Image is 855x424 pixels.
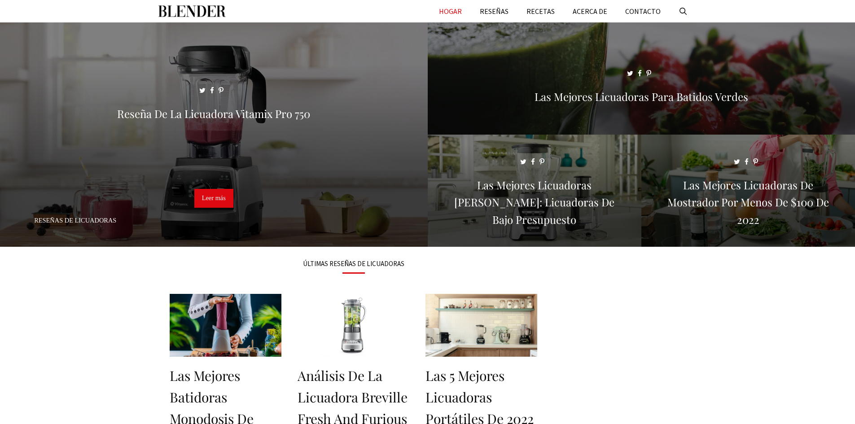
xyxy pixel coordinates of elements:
[170,294,281,357] img: Las mejores batidoras monodosis de 2022
[425,294,537,357] img: Las 5 mejores licuadoras portátiles de 2022
[641,236,855,245] a: Las mejores licuadoras de mostrador por menos de $100 de 2022
[625,7,661,16] font: CONTACTO
[194,189,233,208] a: Leer más
[439,7,462,16] font: HOGAR
[573,7,607,16] font: ACERCA DE
[298,294,409,357] img: Análisis de la licuadora Breville Fresh and Furious BBL620
[202,194,226,201] font: Leer más
[428,236,641,245] a: Las mejores licuadoras Oster del mercado: licuadoras de bajo presupuesto
[480,7,509,16] font: RESEÑAS
[303,259,404,268] font: ÚLTIMAS RESEÑAS DE LICUADORAS
[34,217,116,224] a: Reseñas de licuadoras
[526,7,555,16] font: RECETAS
